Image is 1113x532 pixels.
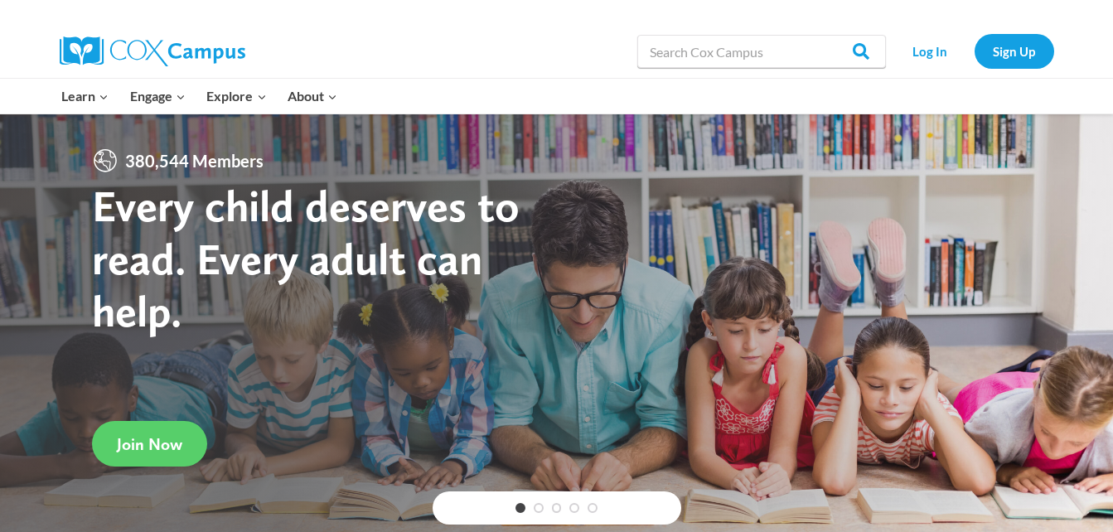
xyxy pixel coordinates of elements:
span: Explore [206,85,266,107]
nav: Secondary Navigation [894,34,1054,68]
a: Sign Up [975,34,1054,68]
a: Log In [894,34,966,68]
a: Join Now [92,421,207,467]
a: 1 [515,503,525,513]
span: Join Now [117,434,182,454]
strong: Every child deserves to read. Every adult can help. [92,179,520,337]
span: Learn [61,85,109,107]
nav: Primary Navigation [51,79,348,114]
img: Cox Campus [60,36,245,66]
span: 380,544 Members [119,148,270,174]
a: 4 [569,503,579,513]
span: Engage [130,85,186,107]
span: About [288,85,337,107]
a: 3 [552,503,562,513]
a: 2 [534,503,544,513]
a: 5 [588,503,598,513]
input: Search Cox Campus [637,35,886,68]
